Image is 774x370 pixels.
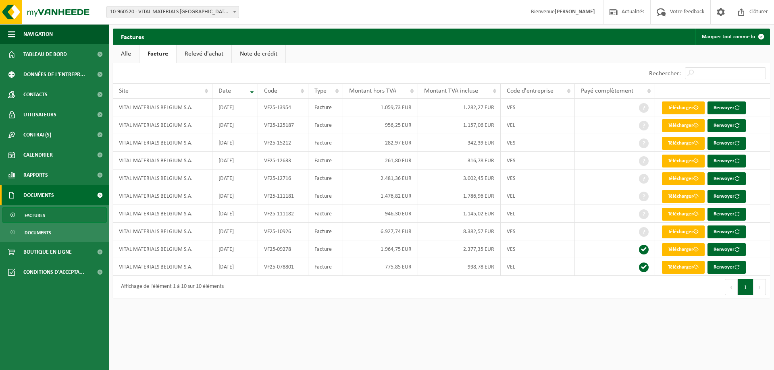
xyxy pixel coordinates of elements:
[418,258,501,276] td: 938,78 EUR
[501,134,575,152] td: VES
[212,223,258,240] td: [DATE]
[23,44,67,64] span: Tableau de bord
[23,145,53,165] span: Calendrier
[501,223,575,240] td: VES
[23,85,48,105] span: Contacts
[349,88,396,94] span: Montant hors TVA
[119,88,129,94] span: Site
[662,225,705,238] a: Télécharger
[507,88,553,94] span: Code d'entreprise
[501,152,575,169] td: VES
[707,208,746,221] button: Renvoyer
[113,45,139,63] a: Alle
[418,134,501,152] td: 342,39 EUR
[695,29,769,45] button: Marquer tout comme lu
[343,205,418,223] td: 946,30 EUR
[113,99,212,116] td: VITAL MATERIALS BELGIUM S.A.
[418,223,501,240] td: 8.382,57 EUR
[418,187,501,205] td: 1.786,96 EUR
[113,187,212,205] td: VITAL MATERIALS BELGIUM S.A.
[113,205,212,223] td: VITAL MATERIALS BELGIUM S.A.
[177,45,231,63] a: Relevé d'achat
[662,137,705,150] a: Télécharger
[2,207,107,223] a: Factures
[343,258,418,276] td: 775,85 EUR
[424,88,478,94] span: Montant TVA incluse
[23,262,84,282] span: Conditions d'accepta...
[113,152,212,169] td: VITAL MATERIALS BELGIUM S.A.
[343,169,418,187] td: 2.481,36 EUR
[418,205,501,223] td: 1.145,02 EUR
[258,134,308,152] td: VF25-15212
[23,105,56,125] span: Utilisateurs
[308,187,343,205] td: Facture
[555,9,595,15] strong: [PERSON_NAME]
[707,261,746,274] button: Renvoyer
[707,101,746,114] button: Renvoyer
[707,119,746,132] button: Renvoyer
[113,258,212,276] td: VITAL MATERIALS BELGIUM S.A.
[343,187,418,205] td: 1.476,82 EUR
[581,88,633,94] span: Payé complètement
[343,152,418,169] td: 261,80 EUR
[501,258,575,276] td: VEL
[501,187,575,205] td: VEL
[212,116,258,134] td: [DATE]
[218,88,231,94] span: Date
[212,152,258,169] td: [DATE]
[418,99,501,116] td: 1.282,27 EUR
[707,190,746,203] button: Renvoyer
[308,240,343,258] td: Facture
[501,205,575,223] td: VEL
[25,208,45,223] span: Factures
[113,240,212,258] td: VITAL MATERIALS BELGIUM S.A.
[23,242,72,262] span: Boutique en ligne
[662,261,705,274] a: Télécharger
[258,169,308,187] td: VF25-12716
[308,99,343,116] td: Facture
[212,134,258,152] td: [DATE]
[662,155,705,167] a: Télécharger
[2,225,107,240] a: Documents
[113,223,212,240] td: VITAL MATERIALS BELGIUM S.A.
[258,152,308,169] td: VF25-12633
[23,24,53,44] span: Navigation
[308,152,343,169] td: Facture
[308,134,343,152] td: Facture
[139,45,176,63] a: Facture
[232,45,285,63] a: Note de crédit
[308,223,343,240] td: Facture
[707,243,746,256] button: Renvoyer
[501,240,575,258] td: VES
[738,279,753,295] button: 1
[258,258,308,276] td: VF25-078801
[707,137,746,150] button: Renvoyer
[753,279,766,295] button: Next
[308,169,343,187] td: Facture
[258,99,308,116] td: VF25-13954
[662,208,705,221] a: Télécharger
[258,240,308,258] td: VF25-09278
[212,187,258,205] td: [DATE]
[662,243,705,256] a: Télécharger
[4,352,135,370] iframe: chat widget
[106,6,239,18] span: 10-960520 - VITAL MATERIALS BELGIUM S.A. - TILLY
[707,172,746,185] button: Renvoyer
[23,125,51,145] span: Contrat(s)
[707,155,746,167] button: Renvoyer
[212,205,258,223] td: [DATE]
[212,99,258,116] td: [DATE]
[23,185,54,205] span: Documents
[258,223,308,240] td: VF25-10926
[107,6,239,18] span: 10-960520 - VITAL MATERIALS BELGIUM S.A. - TILLY
[308,258,343,276] td: Facture
[113,29,152,44] h2: Factures
[649,70,681,77] label: Rechercher:
[418,152,501,169] td: 316,78 EUR
[343,134,418,152] td: 282,97 EUR
[23,64,85,85] span: Données de l'entrepr...
[258,116,308,134] td: VF25-125187
[308,205,343,223] td: Facture
[501,99,575,116] td: VES
[418,240,501,258] td: 2.377,35 EUR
